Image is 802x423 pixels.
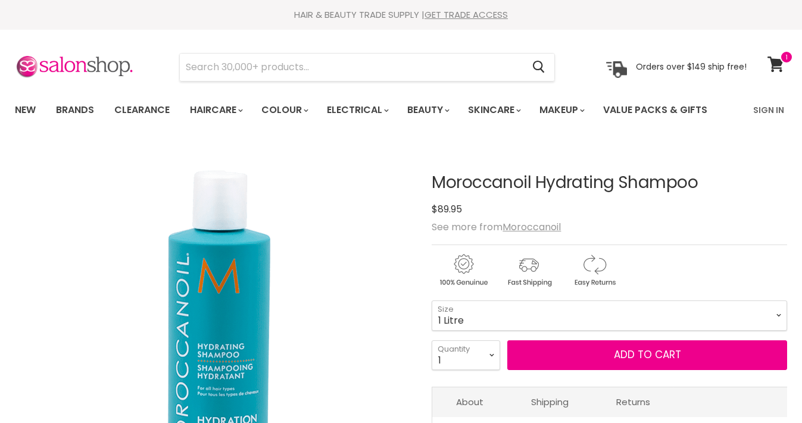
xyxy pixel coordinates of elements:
select: Quantity [432,340,500,370]
img: shipping.gif [497,252,560,289]
a: GET TRADE ACCESS [425,8,508,21]
a: Haircare [181,98,250,123]
a: Shipping [507,387,592,416]
a: Makeup [530,98,592,123]
a: Clearance [105,98,179,123]
a: Value Packs & Gifts [594,98,716,123]
a: Moroccanoil [503,220,561,234]
h1: Moroccanoil Hydrating Shampoo [432,174,787,192]
img: genuine.gif [432,252,495,289]
form: Product [179,53,555,82]
input: Search [180,54,523,81]
a: New [6,98,45,123]
span: See more from [432,220,561,234]
a: Skincare [459,98,528,123]
p: Orders over $149 ship free! [636,61,747,72]
span: Add to cart [614,347,681,362]
span: $89.95 [432,202,462,216]
a: Electrical [318,98,396,123]
a: About [432,387,507,416]
a: Brands [47,98,103,123]
ul: Main menu [6,93,731,127]
button: Add to cart [507,340,787,370]
a: Returns [592,387,674,416]
button: Search [523,54,554,81]
a: Colour [252,98,316,123]
img: returns.gif [563,252,626,289]
a: Sign In [746,98,791,123]
a: Beauty [398,98,457,123]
